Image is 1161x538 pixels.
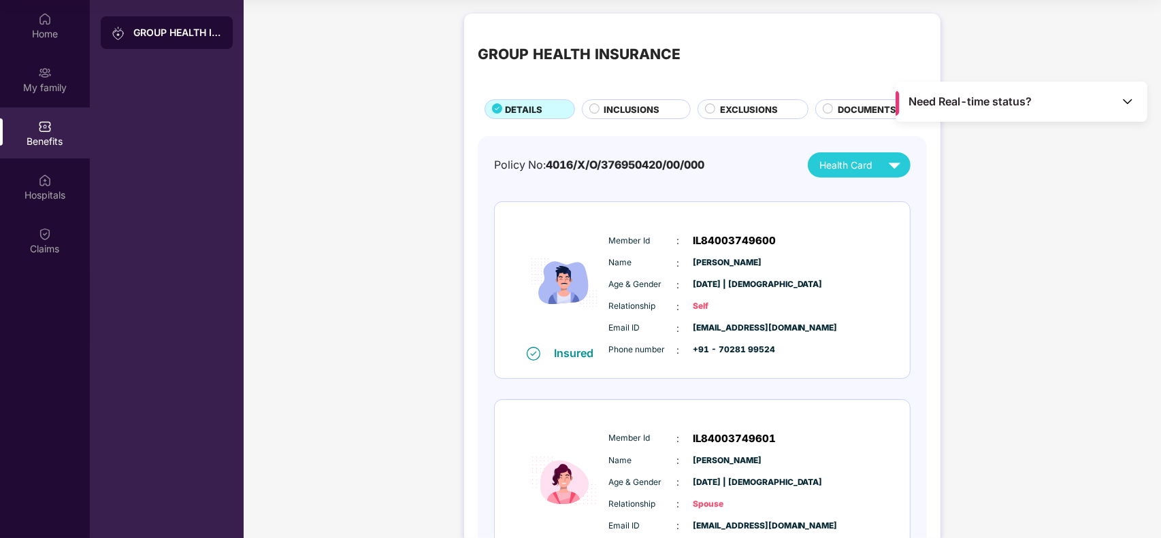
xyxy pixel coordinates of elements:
span: IL84003749601 [693,431,776,447]
div: GROUP HEALTH INSURANCE [133,26,222,39]
span: [EMAIL_ADDRESS][DOMAIN_NAME] [693,520,761,533]
span: : [676,518,679,533]
img: svg+xml;base64,PHN2ZyBpZD0iSG9zcGl0YWxzIiB4bWxucz0iaHR0cDovL3d3dy53My5vcmcvMjAwMC9zdmciIHdpZHRoPS... [38,173,52,187]
span: DETAILS [505,103,542,116]
div: Policy No: [494,156,704,173]
span: Age & Gender [608,278,676,291]
span: [PERSON_NAME] [693,454,761,467]
span: Email ID [608,322,676,335]
img: svg+xml;base64,PHN2ZyBpZD0iQ2xhaW0iIHhtbG5zPSJodHRwOi8vd3d3LnczLm9yZy8yMDAwL3N2ZyIgd2lkdGg9IjIwIi... [38,227,52,241]
img: svg+xml;base64,PHN2ZyB3aWR0aD0iMjAiIGhlaWdodD0iMjAiIHZpZXdCb3g9IjAgMCAyMCAyMCIgZmlsbD0ibm9uZSIgeG... [38,66,52,80]
span: INCLUSIONS [604,103,660,116]
span: Phone number [608,343,676,356]
span: : [676,299,679,314]
span: Spouse [693,498,761,511]
span: Self [693,300,761,313]
span: Relationship [608,300,676,313]
span: : [676,233,679,248]
span: [DATE] | [DEMOGRAPHIC_DATA] [693,278,761,291]
span: [DATE] | [DEMOGRAPHIC_DATA] [693,476,761,489]
img: icon [523,220,605,346]
img: svg+xml;base64,PHN2ZyB3aWR0aD0iMjAiIGhlaWdodD0iMjAiIHZpZXdCb3g9IjAgMCAyMCAyMCIgZmlsbD0ibm9uZSIgeG... [112,27,125,40]
span: Relationship [608,498,676,511]
div: GROUP HEALTH INSURANCE [478,44,681,66]
span: Health Card [819,158,872,173]
img: svg+xml;base64,PHN2ZyBpZD0iSG9tZSIgeG1sbnM9Imh0dHA6Ly93d3cudzMub3JnLzIwMDAvc3ZnIiB3aWR0aD0iMjAiIG... [38,12,52,26]
span: Name [608,256,676,269]
img: Toggle Icon [1121,95,1134,108]
span: EXCLUSIONS [720,103,778,116]
span: : [676,453,679,468]
span: IL84003749600 [693,233,776,249]
span: : [676,343,679,358]
img: svg+xml;base64,PHN2ZyBpZD0iQmVuZWZpdHMiIHhtbG5zPSJodHRwOi8vd3d3LnczLm9yZy8yMDAwL3N2ZyIgd2lkdGg9Ij... [38,120,52,133]
span: 4016/X/O/376950420/00/000 [546,158,704,171]
img: svg+xml;base64,PHN2ZyB4bWxucz0iaHR0cDovL3d3dy53My5vcmcvMjAwMC9zdmciIHdpZHRoPSIxNiIgaGVpZ2h0PSIxNi... [527,347,540,360]
span: Name [608,454,676,467]
span: : [676,256,679,271]
span: +91 - 70281 99524 [693,343,761,356]
span: : [676,475,679,490]
span: : [676,321,679,336]
span: Member Id [608,235,676,248]
span: Member Id [608,432,676,445]
span: : [676,278,679,292]
span: : [676,497,679,511]
img: svg+xml;base64,PHN2ZyB4bWxucz0iaHR0cDovL3d3dy53My5vcmcvMjAwMC9zdmciIHZpZXdCb3g9IjAgMCAyNCAyNCIgd2... [883,153,906,177]
div: Insured [554,346,602,360]
span: [PERSON_NAME] [693,256,761,269]
span: Email ID [608,520,676,533]
button: Health Card [808,152,911,178]
span: Need Real-time status? [909,95,1032,109]
span: : [676,431,679,446]
span: Age & Gender [608,476,676,489]
span: [EMAIL_ADDRESS][DOMAIN_NAME] [693,322,761,335]
span: DOCUMENTS [838,103,896,116]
